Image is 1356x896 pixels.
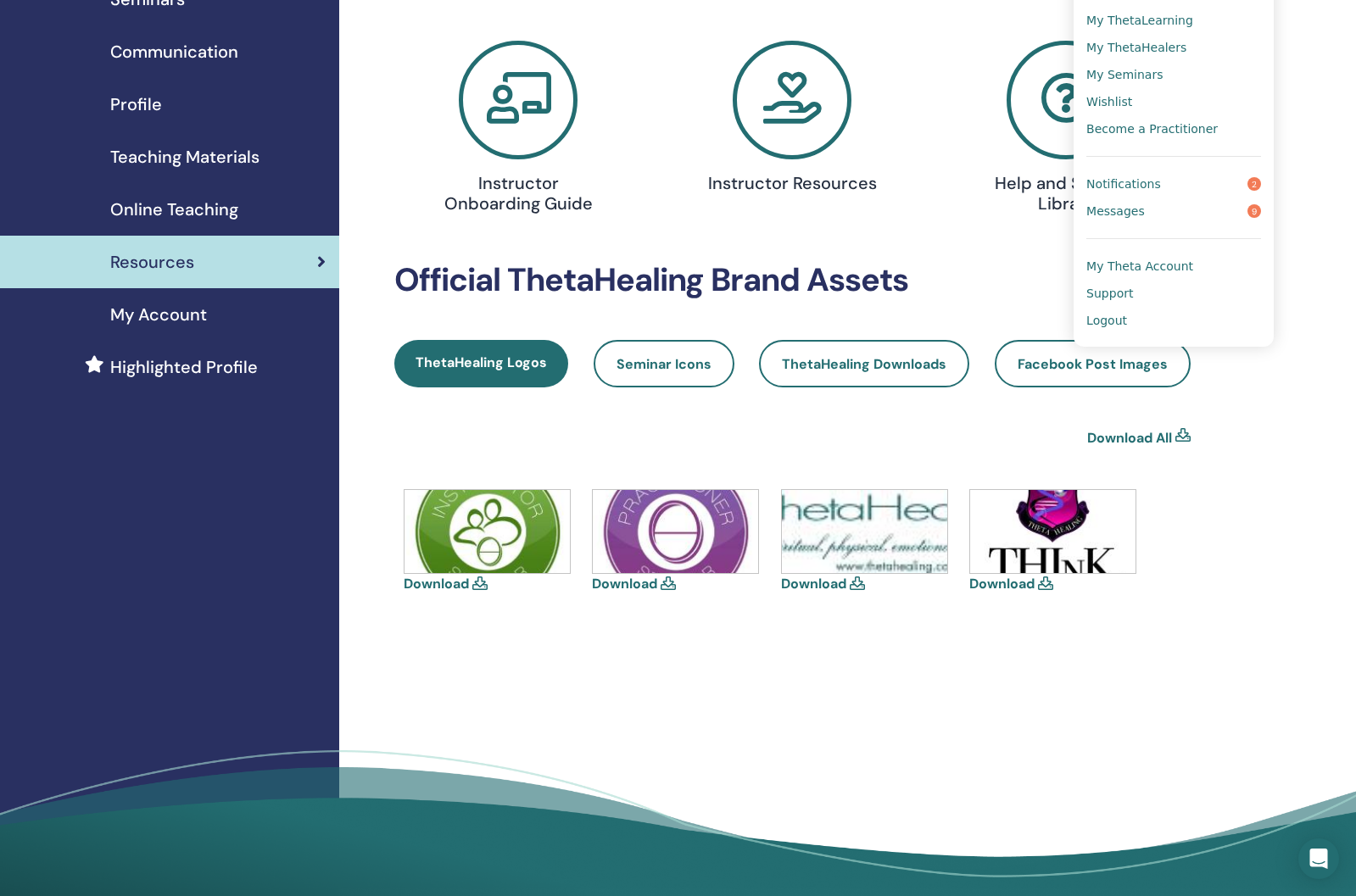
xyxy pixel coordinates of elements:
span: 2 [1247,177,1261,191]
span: Resources [110,249,194,275]
span: ThetaHealing Downloads [782,355,946,373]
a: Become a Practitioner [1086,115,1261,142]
a: Help and Support Library [940,41,1193,220]
span: 9 [1247,204,1261,218]
span: Communication [110,39,238,64]
img: thetahealing-logo-a-copy.jpg [782,490,947,573]
span: Messages [1086,203,1145,219]
a: My Theta Account [1086,253,1261,280]
span: My Seminars [1086,67,1163,82]
a: Wishlist [1086,88,1261,115]
span: Highlighted Profile [110,354,258,380]
a: Instructor Resources [666,41,919,200]
span: Become a Practitioner [1086,121,1218,136]
a: Instructor Onboarding Guide [392,41,645,220]
a: Download [969,575,1035,593]
img: icons-practitioner.jpg [593,490,758,573]
span: My Theta Account [1086,259,1193,274]
span: Notifications [1086,176,1161,192]
span: My ThetaHealers [1086,40,1186,55]
span: Support [1086,286,1133,301]
img: icons-instructor.jpg [405,490,570,573]
a: Seminar Icons [594,340,734,387]
a: Download [781,575,846,593]
h4: Help and Support Library [978,173,1155,214]
span: My Account [110,302,207,327]
a: Download [592,575,657,593]
span: Logout [1086,313,1127,328]
a: Logout [1086,307,1261,334]
a: Messages9 [1086,198,1261,225]
h4: Instructor Onboarding Guide [430,173,607,214]
span: Facebook Post Images [1018,355,1168,373]
a: ThetaHealing Logos [394,340,568,387]
h2: Official ThetaHealing Brand Assets [394,261,1191,300]
a: My Seminars [1086,61,1261,88]
span: Seminar Icons [617,355,711,373]
img: think-shield.jpg [970,490,1136,573]
div: Open Intercom Messenger [1298,838,1339,879]
span: Teaching Materials [110,144,259,170]
span: Profile [110,92,162,117]
a: Support [1086,280,1261,307]
span: My ThetaLearning [1086,13,1193,28]
a: My ThetaLearning [1086,7,1261,34]
a: Notifications2 [1086,170,1261,198]
a: Download [404,575,469,593]
h4: Instructor Resources [704,173,881,193]
span: ThetaHealing Logos [416,353,547,371]
span: Wishlist [1086,94,1132,109]
a: ThetaHealing Downloads [759,340,969,387]
a: Download All [1087,428,1172,448]
a: Facebook Post Images [995,340,1191,387]
span: Online Teaching [110,197,238,222]
a: My ThetaHealers [1086,34,1261,61]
